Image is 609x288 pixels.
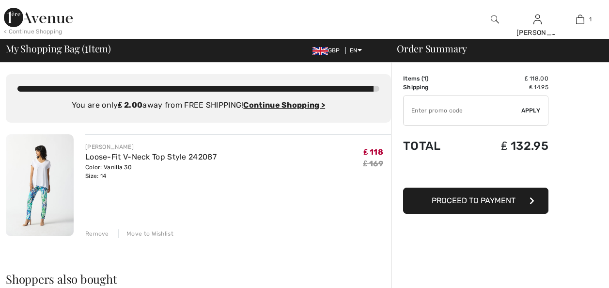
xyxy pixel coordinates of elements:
div: You are only away from FREE SHIPPING! [17,99,379,111]
td: Items ( ) [403,74,468,83]
span: Apply [521,106,541,115]
s: ₤ 169 [363,159,383,168]
a: Sign In [533,15,542,24]
div: [PERSON_NAME] [516,28,558,38]
img: 1ère Avenue [4,8,73,27]
div: [PERSON_NAME] [85,143,217,151]
a: 1 [559,14,601,25]
td: Total [403,129,468,162]
img: Loose-Fit V-Neck Top Style 242087 [6,134,74,236]
input: Promo code [404,96,521,125]
span: 1 [85,41,88,54]
span: GBP [312,47,344,54]
iframe: PayPal [403,162,548,184]
a: Continue Shopping > [243,100,325,110]
span: 1 [589,15,592,24]
span: ₤ 118 [364,147,383,157]
h2: Shoppers also bought [6,273,391,285]
img: My Info [533,14,542,25]
a: Loose-Fit V-Neck Top Style 242087 [85,152,217,161]
img: My Bag [576,14,584,25]
td: ₤ 132.95 [468,129,548,162]
td: ₤ 14.95 [468,83,548,92]
img: UK Pound [312,47,328,55]
td: Shipping [403,83,468,92]
span: Proceed to Payment [432,196,515,205]
span: 1 [423,75,426,82]
div: < Continue Shopping [4,27,62,36]
span: EN [350,47,362,54]
button: Proceed to Payment [403,188,548,214]
td: ₤ 118.00 [468,74,548,83]
div: Color: Vanilla 30 Size: 14 [85,163,217,180]
div: Order Summary [385,44,603,53]
span: My Shopping Bag ( Item) [6,44,111,53]
div: Remove [85,229,109,238]
strong: ₤ 2.00 [118,100,143,110]
div: Move to Wishlist [118,229,173,238]
img: search the website [491,14,499,25]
